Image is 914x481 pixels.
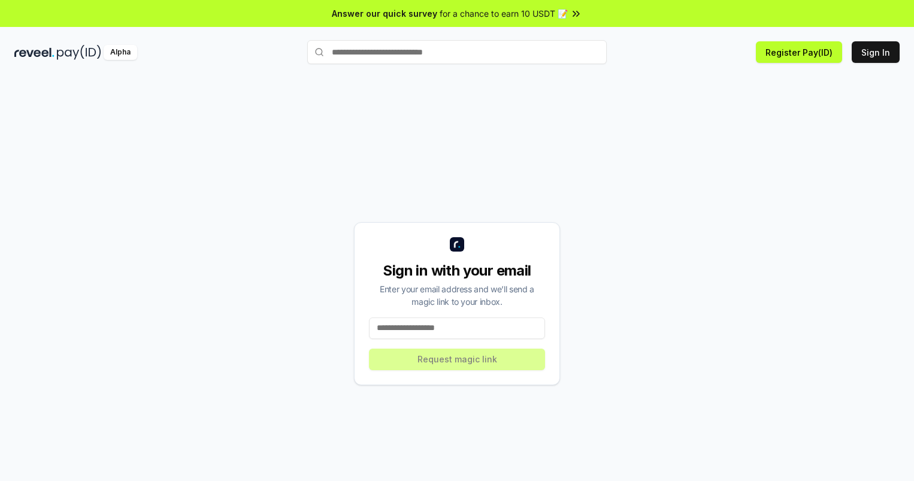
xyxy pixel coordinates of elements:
img: reveel_dark [14,45,55,60]
span: for a chance to earn 10 USDT 📝 [440,7,568,20]
img: pay_id [57,45,101,60]
div: Sign in with your email [369,261,545,280]
div: Alpha [104,45,137,60]
button: Sign In [852,41,900,63]
img: logo_small [450,237,464,252]
span: Answer our quick survey [332,7,437,20]
div: Enter your email address and we’ll send a magic link to your inbox. [369,283,545,308]
button: Register Pay(ID) [756,41,842,63]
